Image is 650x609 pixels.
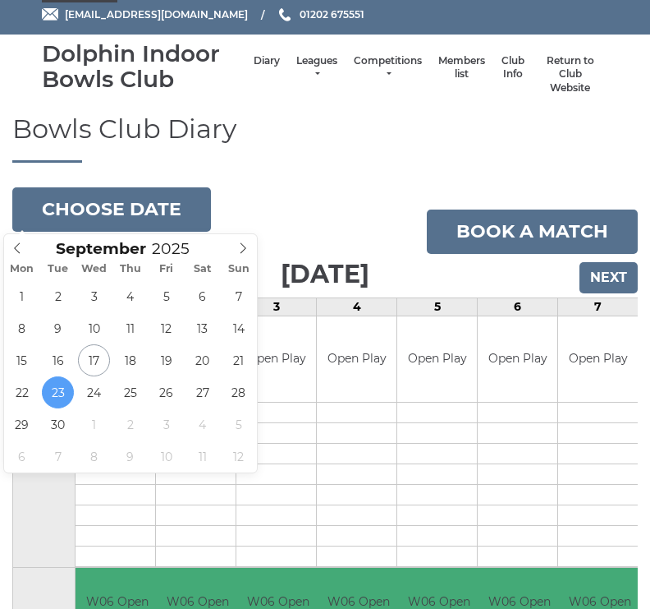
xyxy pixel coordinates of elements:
[186,441,218,473] span: October 11, 2025
[42,344,74,376] span: September 16, 2025
[478,316,557,403] td: Open Play
[114,376,146,408] span: September 25, 2025
[222,441,254,473] span: October 12, 2025
[146,239,210,258] input: Scroll to increment
[186,344,218,376] span: September 20, 2025
[185,264,221,275] span: Sat
[222,312,254,344] span: September 14, 2025
[558,298,639,316] td: 7
[501,54,524,81] a: Club Info
[114,344,146,376] span: September 18, 2025
[254,54,280,68] a: Diary
[6,376,38,408] span: September 22, 2025
[42,280,74,312] span: September 2, 2025
[78,376,110,408] span: September 24, 2025
[114,280,146,312] span: September 4, 2025
[114,408,146,441] span: October 2, 2025
[150,441,182,473] span: October 10, 2025
[186,376,218,408] span: September 27, 2025
[78,344,110,376] span: September 17, 2025
[186,408,218,441] span: October 4, 2025
[6,408,38,441] span: September 29, 2025
[317,298,397,316] td: 4
[317,316,396,403] td: Open Play
[42,441,74,473] span: October 7, 2025
[222,408,254,441] span: October 5, 2025
[222,280,254,312] span: September 7, 2025
[397,316,477,403] td: Open Play
[427,210,638,254] a: Book a match
[76,264,112,275] span: Wed
[149,264,185,275] span: Fri
[222,344,254,376] span: September 21, 2025
[65,8,248,21] span: [EMAIL_ADDRESS][DOMAIN_NAME]
[114,312,146,344] span: September 11, 2025
[150,312,182,344] span: September 12, 2025
[42,7,248,22] a: Email [EMAIL_ADDRESS][DOMAIN_NAME]
[56,242,146,257] span: Scroll to increment
[300,8,364,21] span: 01202 675551
[12,114,638,162] h1: Bowls Club Diary
[114,441,146,473] span: October 9, 2025
[42,376,74,408] span: September 23, 2025
[6,441,38,473] span: October 6, 2025
[40,264,76,275] span: Tue
[150,408,182,441] span: October 3, 2025
[150,376,182,408] span: September 26, 2025
[42,8,58,21] img: Email
[6,312,38,344] span: September 8, 2025
[186,280,218,312] span: September 6, 2025
[186,312,218,344] span: September 13, 2025
[78,408,110,441] span: October 1, 2025
[78,441,110,473] span: October 8, 2025
[6,344,38,376] span: September 15, 2025
[221,264,257,275] span: Sun
[279,8,291,21] img: Phone us
[150,344,182,376] span: September 19, 2025
[4,264,40,275] span: Mon
[478,298,558,316] td: 6
[354,54,422,81] a: Competitions
[541,54,600,95] a: Return to Club Website
[42,408,74,441] span: September 30, 2025
[438,54,485,81] a: Members list
[42,41,245,92] div: Dolphin Indoor Bowls Club
[6,280,38,312] span: September 1, 2025
[236,298,317,316] td: 3
[296,54,337,81] a: Leagues
[558,316,638,403] td: Open Play
[277,7,364,22] a: Phone us 01202 675551
[222,376,254,408] span: September 28, 2025
[78,280,110,312] span: September 3, 2025
[150,280,182,312] span: September 5, 2025
[12,187,211,232] button: Choose date
[78,312,110,344] span: September 10, 2025
[112,264,149,275] span: Thu
[397,298,478,316] td: 5
[42,312,74,344] span: September 9, 2025
[236,316,316,403] td: Open Play
[579,262,638,293] input: Next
